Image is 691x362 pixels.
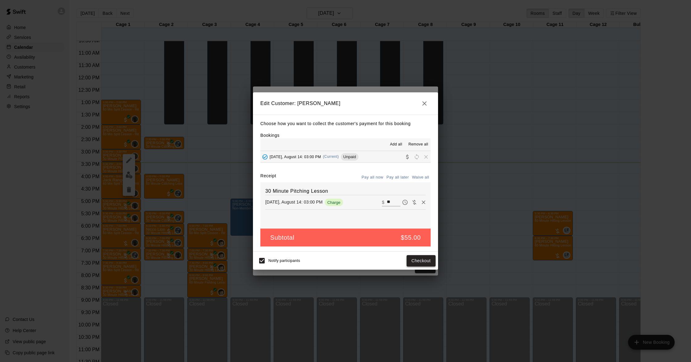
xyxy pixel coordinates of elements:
[386,140,406,149] button: Add all
[260,133,279,138] label: Bookings
[270,234,294,242] h5: Subtotal
[408,141,428,148] span: Remove all
[260,120,431,128] p: Choose how you want to collect the customer's payment for this booking
[268,259,300,263] span: Notify participants
[410,199,419,204] span: Waive payment
[260,173,276,182] label: Receipt
[421,154,431,159] span: Remove
[390,141,402,148] span: Add all
[406,140,431,149] button: Remove all
[407,255,436,267] button: Checkout
[260,151,431,162] button: Added - Collect Payment[DATE], August 14: 03:00 PM(Current)UnpaidCollect paymentRescheduleRemove
[385,173,411,182] button: Pay all later
[323,154,339,159] span: (Current)
[419,198,428,207] button: Remove
[401,234,421,242] h5: $55.00
[341,154,358,159] span: Unpaid
[265,199,323,205] p: [DATE], August 14: 03:00 PM
[253,92,438,115] h2: Edit Customer: [PERSON_NAME]
[270,154,321,159] span: [DATE], August 14: 03:00 PM
[400,199,410,204] span: Pay later
[360,173,385,182] button: Pay all now
[382,199,384,205] p: $
[403,154,412,159] span: Collect payment
[412,154,421,159] span: Reschedule
[260,152,270,162] button: Added - Collect Payment
[265,187,426,195] h6: 30 Minute Pitching Lesson
[325,200,343,205] span: Charge
[410,173,431,182] button: Waive all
